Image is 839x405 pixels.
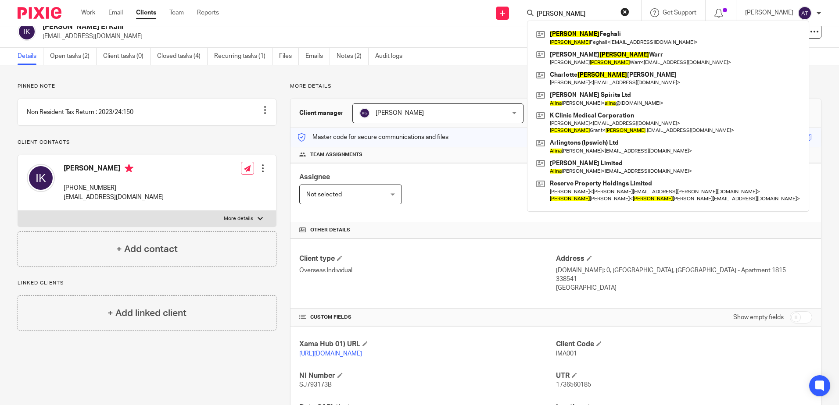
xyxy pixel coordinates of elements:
a: Reports [197,8,219,17]
button: Clear [620,7,629,16]
p: [EMAIL_ADDRESS][DOMAIN_NAME] [64,193,164,202]
p: 338541 [556,275,812,284]
span: [PERSON_NAME] [376,110,424,116]
a: Recurring tasks (1) [214,48,272,65]
label: Show empty fields [733,313,784,322]
h4: Client type [299,254,556,263]
img: Pixie [18,7,61,19]
p: Pinned note [18,83,276,90]
p: [EMAIL_ADDRESS][DOMAIN_NAME] [43,32,702,41]
img: svg%3E [18,22,36,41]
h2: [PERSON_NAME] El Kahi [43,22,570,32]
h4: UTR [556,371,812,380]
span: SJ793173B [299,382,332,388]
p: More details [224,215,253,222]
h4: Address [556,254,812,263]
p: Master code for secure communications and files [297,133,448,142]
span: Team assignments [310,151,362,158]
i: Primary [125,164,133,173]
a: Open tasks (2) [50,48,97,65]
h4: Xama Hub 01) URL [299,340,556,349]
h4: [PERSON_NAME] [64,164,164,175]
p: Client contacts [18,139,276,146]
span: Not selected [306,192,342,198]
a: Team [169,8,184,17]
h4: CUSTOM FIELDS [299,314,556,321]
p: [GEOGRAPHIC_DATA] [556,284,812,292]
a: Closed tasks (4) [157,48,208,65]
span: 1736560185 [556,382,591,388]
a: Files [279,48,299,65]
p: Linked clients [18,280,276,287]
img: svg%3E [359,108,370,118]
img: svg%3E [798,6,812,20]
p: Overseas Individual [299,266,556,275]
input: Search [536,11,615,18]
a: [URL][DOMAIN_NAME] [299,351,362,357]
a: Client tasks (0) [103,48,151,65]
span: Get Support [663,10,696,16]
h4: Client Code [556,340,812,349]
a: Notes (2) [337,48,369,65]
h4: + Add linked client [108,306,186,320]
a: Emails [305,48,330,65]
a: Audit logs [375,48,409,65]
a: Clients [136,8,156,17]
p: [DOMAIN_NAME]: 0, [GEOGRAPHIC_DATA], [GEOGRAPHIC_DATA] - Apartment 1815 [556,266,812,275]
p: [PERSON_NAME] [745,8,793,17]
h4: NI Number [299,371,556,380]
a: Work [81,8,95,17]
p: More details [290,83,821,90]
a: Email [108,8,123,17]
span: IMA001 [556,351,577,357]
img: svg%3E [27,164,55,192]
h3: Client manager [299,109,344,117]
p: [PHONE_NUMBER] [64,184,164,192]
span: Assignee [299,174,330,181]
a: Details [18,48,43,65]
h4: + Add contact [116,242,178,256]
span: Other details [310,227,350,234]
